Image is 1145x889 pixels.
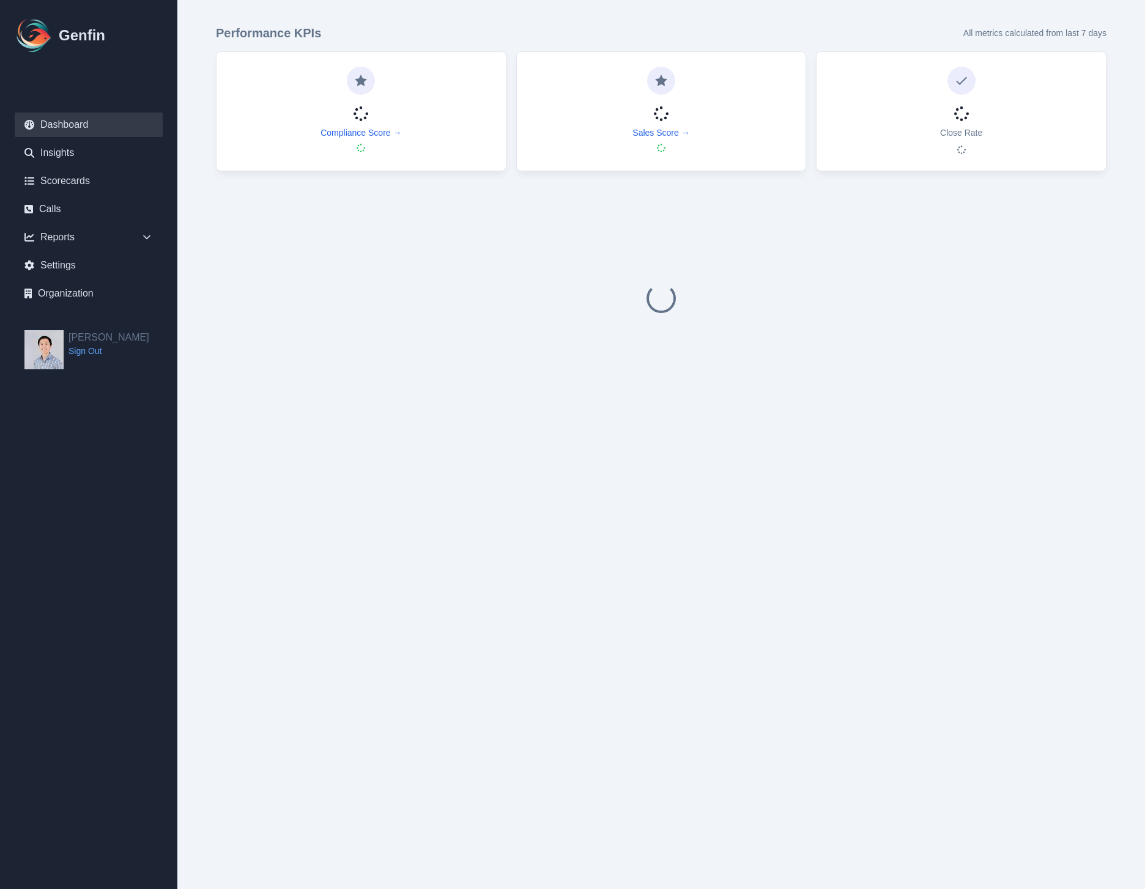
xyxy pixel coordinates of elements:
a: Sales Score → [632,127,689,139]
h3: Performance KPIs [216,24,321,42]
p: All metrics calculated from last 7 days [963,27,1106,39]
p: Close Rate [940,127,982,139]
h1: Genfin [59,26,105,45]
a: Organization [15,281,163,306]
a: Calls [15,197,163,221]
a: Dashboard [15,113,163,137]
a: Settings [15,253,163,278]
img: Logo [15,16,54,55]
a: Sign Out [69,345,149,357]
a: Scorecards [15,169,163,193]
div: Reports [15,225,163,249]
h2: [PERSON_NAME] [69,330,149,345]
img: Jeffrey Pang [24,330,64,369]
a: Compliance Score → [321,127,401,139]
a: Insights [15,141,163,165]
